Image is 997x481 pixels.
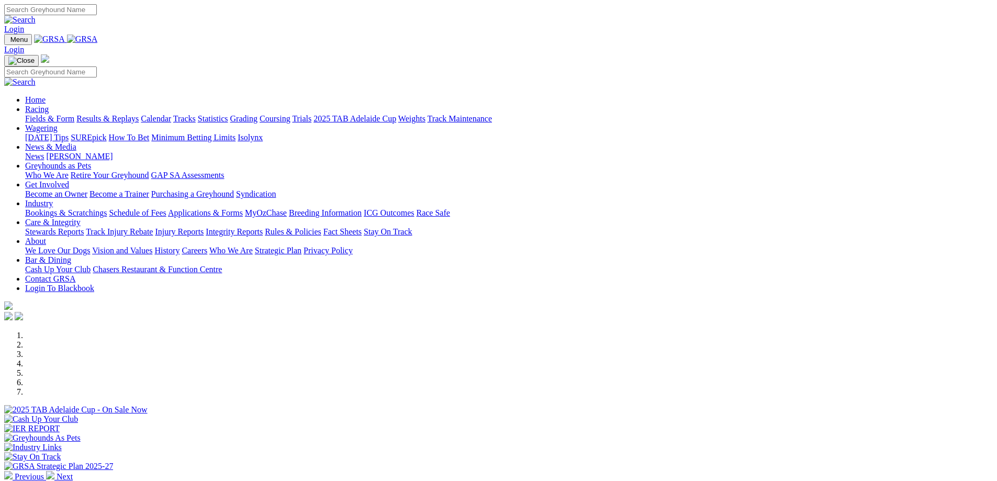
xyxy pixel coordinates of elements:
a: Minimum Betting Limits [151,133,236,142]
div: Bar & Dining [25,265,993,274]
a: Login [4,25,24,33]
img: logo-grsa-white.png [41,54,49,63]
img: chevron-right-pager-white.svg [46,471,54,479]
img: Industry Links [4,443,62,452]
a: Greyhounds as Pets [25,161,91,170]
a: Statistics [198,114,228,123]
a: Rules & Policies [265,227,321,236]
div: Racing [25,114,993,124]
img: facebook.svg [4,312,13,320]
img: Search [4,15,36,25]
span: Next [57,472,73,481]
img: Greyhounds As Pets [4,433,81,443]
a: Fact Sheets [323,227,362,236]
a: Wagering [25,124,58,132]
a: Race Safe [416,208,450,217]
img: Search [4,77,36,87]
a: Next [46,472,73,481]
a: Become a Trainer [89,189,149,198]
a: Vision and Values [92,246,152,255]
a: Breeding Information [289,208,362,217]
a: Racing [25,105,49,114]
a: Login To Blackbook [25,284,94,293]
img: Close [8,57,35,65]
a: Retire Your Greyhound [71,171,149,180]
a: Bar & Dining [25,255,71,264]
a: Weights [398,114,425,123]
a: Become an Owner [25,189,87,198]
a: News & Media [25,142,76,151]
a: Track Injury Rebate [86,227,153,236]
div: Industry [25,208,993,218]
a: Syndication [236,189,276,198]
a: GAP SA Assessments [151,171,225,180]
a: Calendar [141,114,171,123]
a: Who We Are [209,246,253,255]
a: Results & Replays [76,114,139,123]
a: Bookings & Scratchings [25,208,107,217]
a: Coursing [260,114,290,123]
a: Grading [230,114,257,123]
a: Applications & Forms [168,208,243,217]
img: GRSA [67,35,98,44]
a: Login [4,45,24,54]
a: How To Bet [109,133,150,142]
input: Search [4,4,97,15]
div: Greyhounds as Pets [25,171,993,180]
a: About [25,237,46,245]
a: Schedule of Fees [109,208,166,217]
a: Isolynx [238,133,263,142]
a: Chasers Restaurant & Function Centre [93,265,222,274]
a: Stay On Track [364,227,412,236]
a: Track Maintenance [428,114,492,123]
a: Get Involved [25,180,69,189]
a: SUREpick [71,133,106,142]
a: Who We Are [25,171,69,180]
div: About [25,246,993,255]
div: News & Media [25,152,993,161]
a: Fields & Form [25,114,74,123]
img: chevron-left-pager-white.svg [4,471,13,479]
a: Strategic Plan [255,246,301,255]
img: 2025 TAB Adelaide Cup - On Sale Now [4,405,148,415]
a: Trials [292,114,311,123]
a: News [25,152,44,161]
a: Privacy Policy [304,246,353,255]
a: Careers [182,246,207,255]
div: Get Involved [25,189,993,199]
a: Care & Integrity [25,218,81,227]
a: MyOzChase [245,208,287,217]
a: We Love Our Dogs [25,246,90,255]
a: [DATE] Tips [25,133,69,142]
button: Toggle navigation [4,34,32,45]
a: Contact GRSA [25,274,75,283]
a: Integrity Reports [206,227,263,236]
img: Cash Up Your Club [4,415,78,424]
div: Care & Integrity [25,227,993,237]
a: History [154,246,180,255]
a: 2025 TAB Adelaide Cup [313,114,396,123]
img: IER REPORT [4,424,60,433]
img: GRSA Strategic Plan 2025-27 [4,462,113,471]
div: Wagering [25,133,993,142]
a: ICG Outcomes [364,208,414,217]
a: Tracks [173,114,196,123]
a: Home [25,95,46,104]
span: Menu [10,36,28,43]
a: Stewards Reports [25,227,84,236]
a: Cash Up Your Club [25,265,91,274]
span: Previous [15,472,44,481]
a: Previous [4,472,46,481]
button: Toggle navigation [4,55,39,66]
input: Search [4,66,97,77]
a: [PERSON_NAME] [46,152,113,161]
img: logo-grsa-white.png [4,301,13,310]
img: GRSA [34,35,65,44]
img: Stay On Track [4,452,61,462]
a: Industry [25,199,53,208]
img: twitter.svg [15,312,23,320]
a: Injury Reports [155,227,204,236]
a: Purchasing a Greyhound [151,189,234,198]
